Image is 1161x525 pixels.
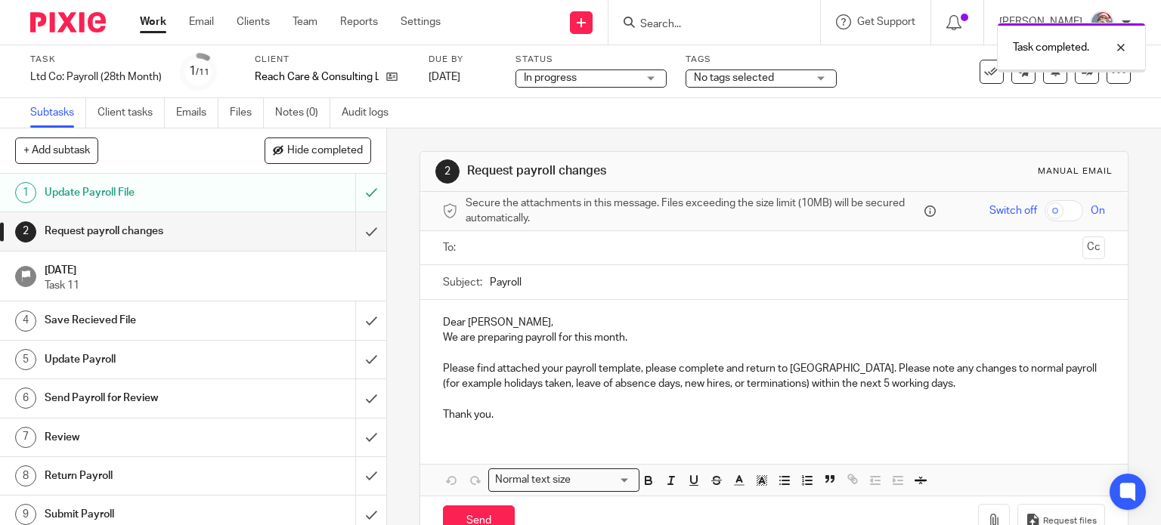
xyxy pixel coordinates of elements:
[443,330,1106,345] p: We are preparing payroll for this month.
[435,159,460,184] div: 2
[45,220,242,242] h1: Request payroll changes
[340,14,378,29] a: Reports
[989,203,1037,218] span: Switch off
[15,310,36,332] div: 4
[275,98,330,128] a: Notes (0)
[30,69,162,85] div: Ltd Co: Payroll (28th Month)
[189,63,209,80] div: 1
[15,182,36,203] div: 1
[443,275,482,290] label: Subject:
[15,221,36,242] div: 2
[189,14,214,29] a: Email
[196,68,209,76] small: /11
[45,348,242,371] h1: Update Payroll
[443,407,1106,422] p: Thank you.
[429,54,497,66] label: Due by
[265,137,371,163] button: Hide completed
[492,472,574,488] span: Normal text size
[45,465,242,487] h1: Return Payroll
[1013,40,1089,55] p: Task completed.
[1082,236,1105,259] button: Cc
[45,387,242,409] h1: Send Payroll for Review
[45,309,242,332] h1: Save Recieved File
[524,73,577,83] span: In progress
[694,73,774,83] span: No tags selected
[466,196,921,227] span: Secure the attachments in this message. Files exceeding the size limit (10MB) will be secured aut...
[30,98,86,128] a: Subtasks
[98,98,165,128] a: Client tasks
[443,240,460,255] label: To:
[401,14,441,29] a: Settings
[1090,11,1114,35] img: Karen%20Pic.png
[342,98,400,128] a: Audit logs
[443,361,1106,392] p: Please find attached your payroll template, please complete and return to [GEOGRAPHIC_DATA]. Plea...
[237,14,270,29] a: Clients
[30,12,106,32] img: Pixie
[230,98,264,128] a: Files
[45,426,242,449] h1: Review
[255,69,379,85] p: Reach Care & Consulting Ltd
[45,278,371,293] p: Task 11
[1091,203,1105,218] span: On
[287,145,363,157] span: Hide completed
[15,349,36,370] div: 5
[293,14,317,29] a: Team
[488,468,639,492] div: Search for option
[15,137,98,163] button: + Add subtask
[467,163,806,179] h1: Request payroll changes
[45,181,242,204] h1: Update Payroll File
[140,14,166,29] a: Work
[15,465,36,486] div: 8
[45,259,371,278] h1: [DATE]
[429,72,460,82] span: [DATE]
[255,54,410,66] label: Client
[15,504,36,525] div: 9
[15,388,36,409] div: 6
[1038,165,1113,178] div: Manual email
[576,472,630,488] input: Search for option
[30,54,162,66] label: Task
[176,98,218,128] a: Emails
[15,427,36,448] div: 7
[443,315,1106,330] p: Dear [PERSON_NAME],
[515,54,667,66] label: Status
